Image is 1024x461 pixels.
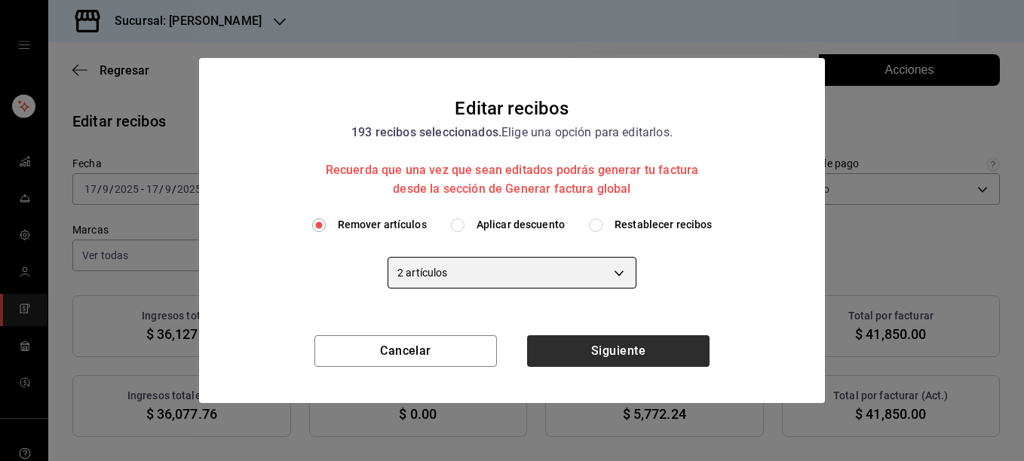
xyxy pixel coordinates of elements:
[314,335,497,367] button: Cancelar
[217,217,807,233] div: editionType
[351,125,501,139] strong: 193 recibos seleccionados.
[455,94,569,123] div: Editar recibos
[312,160,712,199] div: Recuerda que una vez que sean editados podrás generar tu factura desde la sección de Generar fact...
[312,123,712,199] div: Elige una opción para editarlos.
[527,335,710,367] button: Siguiente
[477,217,565,233] span: Aplicar descuento
[388,257,636,289] div: 2 artículos
[615,217,713,233] span: Restablecer recibos
[338,217,427,233] span: Remover artículos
